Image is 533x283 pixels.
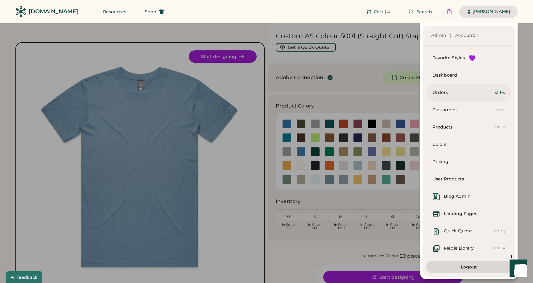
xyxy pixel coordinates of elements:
[432,176,505,182] div: User Products
[426,261,511,273] button: Logout
[444,228,472,234] div: Quick Quote
[401,6,440,18] button: Search
[444,211,477,217] div: Landing Pages
[432,159,505,165] div: Pricing
[15,6,26,17] img: Rendered Logo - Screens
[504,255,530,282] iframe: Front Chat
[432,72,505,78] div: Dashboard
[432,107,495,113] div: Customers
[473,9,510,15] div: [PERSON_NAME]
[495,125,506,130] div: ctrl+p
[495,108,506,112] div: ctrl+c
[444,245,474,251] div: Media Library
[432,141,505,148] div: Colors
[494,246,506,251] div: Ctrl+A
[432,55,465,61] div: Favorite Styles
[431,32,506,39] div: Admin | Account: 1
[145,10,156,14] span: Shop
[374,10,390,14] span: Cart | 4
[358,6,397,18] button: Cart | 4
[29,8,78,15] div: [DOMAIN_NAME]
[416,10,432,14] span: Search
[444,193,471,200] div: Blog Admin
[96,6,134,18] button: Resources
[137,6,172,18] button: Shop
[432,90,495,96] div: Orders
[494,229,506,234] div: Ctrl+Q
[432,124,495,130] div: Products
[495,90,506,95] div: ctrl+o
